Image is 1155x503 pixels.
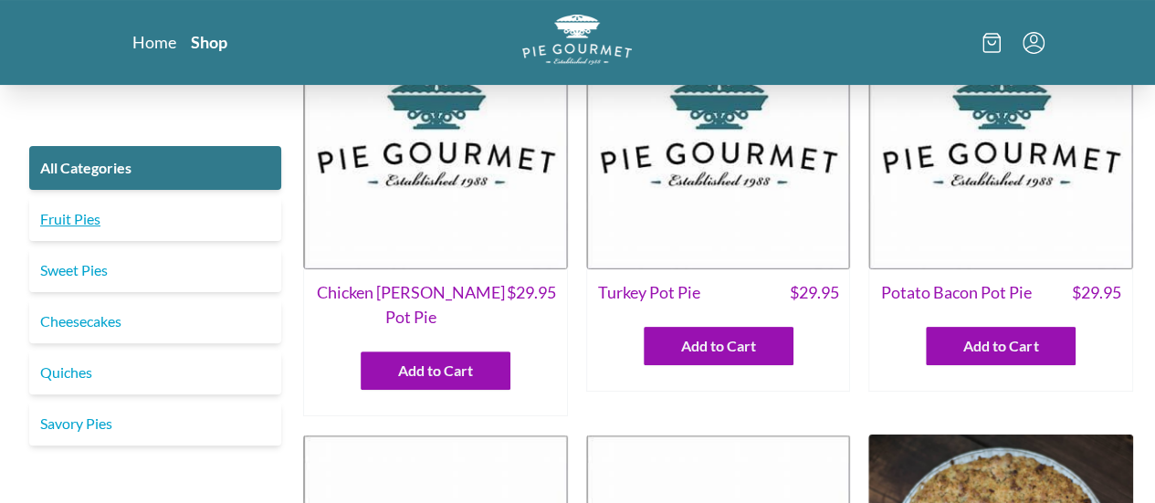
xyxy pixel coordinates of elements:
a: Savory Pies [29,402,281,445]
a: Sweet Pies [29,248,281,292]
span: $ 29.95 [1072,280,1121,305]
button: Add to Cart [644,327,793,365]
button: Add to Cart [926,327,1076,365]
a: All Categories [29,146,281,190]
span: Chicken [PERSON_NAME] Pot Pie [315,280,507,330]
span: Add to Cart [681,335,756,357]
a: Quiches [29,351,281,394]
span: $ 29.95 [507,280,556,330]
button: Add to Cart [361,351,510,390]
span: $ 29.95 [789,280,838,305]
span: Add to Cart [963,335,1038,357]
span: Add to Cart [398,360,473,382]
a: Home [132,31,176,53]
img: Turkey Pot Pie [586,5,851,269]
img: Chicken Curry Pot Pie [303,5,568,269]
span: Potato Bacon Pot Pie [880,280,1031,305]
span: Turkey Pot Pie [598,280,700,305]
img: logo [522,15,632,65]
a: Logo [522,15,632,70]
a: Cheesecakes [29,299,281,343]
a: Fruit Pies [29,197,281,241]
a: Shop [191,31,227,53]
button: Menu [1023,32,1045,54]
img: Potato Bacon Pot Pie [868,5,1133,269]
